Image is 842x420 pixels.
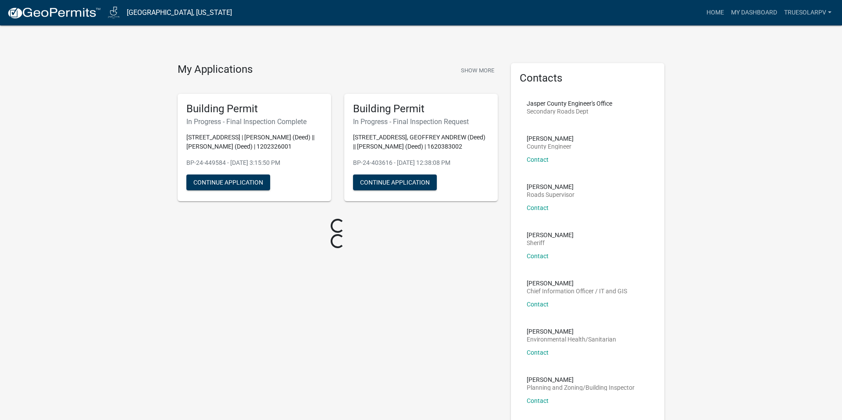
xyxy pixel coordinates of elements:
h4: My Applications [178,63,253,76]
h5: Building Permit [353,103,489,115]
p: Roads Supervisor [527,192,574,198]
p: [STREET_ADDRESS] | [PERSON_NAME] (Deed) || [PERSON_NAME] (Deed) | 1202326001 [186,133,322,151]
a: Contact [527,253,549,260]
a: [GEOGRAPHIC_DATA], [US_STATE] [127,5,232,20]
a: TrueSolarPV [781,4,835,21]
p: County Engineer [527,143,574,149]
p: BP-24-403616 - [DATE] 12:38:08 PM [353,158,489,167]
button: Show More [457,63,498,78]
h6: In Progress - Final Inspection Complete [186,117,322,126]
a: My Dashboard [728,4,781,21]
a: Home [703,4,728,21]
img: Jasper County, Iowa [108,7,120,18]
p: [PERSON_NAME] [527,377,635,383]
p: [PERSON_NAME] [527,232,574,238]
a: Contact [527,397,549,404]
p: Secondary Roads Dept [527,108,612,114]
a: Contact [527,301,549,308]
button: Continue Application [186,174,270,190]
a: Contact [527,156,549,163]
p: BP-24-449584 - [DATE] 3:15:50 PM [186,158,322,167]
p: Environmental Health/Sanitarian [527,336,616,342]
p: Chief Information Officer / IT and GIS [527,288,627,294]
p: [PERSON_NAME] [527,184,574,190]
h6: In Progress - Final Inspection Request [353,117,489,126]
p: [PERSON_NAME] [527,280,627,286]
p: [PERSON_NAME] [527,328,616,335]
p: [PERSON_NAME] [527,135,574,142]
h5: Building Permit [186,103,322,115]
p: Sheriff [527,240,574,246]
p: [STREET_ADDRESS], GEOFFREY ANDREW (Deed) || [PERSON_NAME] (Deed) | 1620383002 [353,133,489,151]
button: Continue Application [353,174,437,190]
a: Contact [527,204,549,211]
p: Jasper County Engineer's Office [527,100,612,107]
h5: Contacts [520,72,656,85]
a: Contact [527,349,549,356]
p: Planning and Zoning/Building Inspector [527,384,635,391]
